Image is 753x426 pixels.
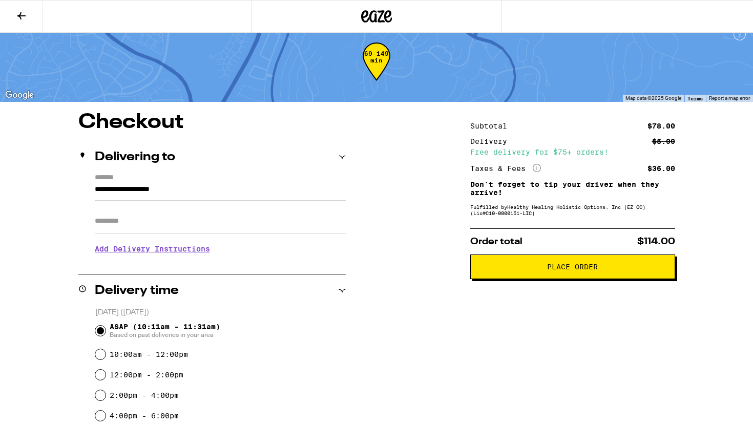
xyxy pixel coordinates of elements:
span: ASAP (10:11am - 11:31am) [110,323,220,339]
div: $78.00 [647,122,675,130]
h2: Delivering to [95,151,175,163]
div: Taxes & Fees [470,164,541,173]
h3: Add Delivery Instructions [95,237,346,261]
label: 4:00pm - 6:00pm [110,412,179,420]
h2: Delivery time [95,285,179,297]
p: We'll contact you at [PHONE_NUMBER] when we arrive [95,261,346,269]
label: 2:00pm - 4:00pm [110,391,179,399]
h1: Checkout [78,112,346,133]
div: Delivery [470,138,514,145]
div: $5.00 [652,138,675,145]
div: Fulfilled by Healthy Healing Holistic Options, Inc (EZ OC) (Lic# C10-0000151-LIC ) [470,204,675,216]
span: Order total [470,237,522,246]
span: Map data ©2025 Google [625,95,681,101]
label: 10:00am - 12:00pm [110,350,188,358]
button: Place Order [470,254,675,279]
div: $36.00 [647,165,675,172]
label: 12:00pm - 2:00pm [110,371,183,379]
a: Report a map error [709,95,750,101]
p: Don't forget to tip your driver when they arrive! [470,180,675,197]
span: Place Order [547,263,598,270]
a: Terms [687,95,703,101]
a: Open this area in Google Maps (opens a new window) [3,89,36,102]
p: [DATE] ([DATE]) [95,308,346,317]
div: 69-149 min [363,50,390,89]
span: $114.00 [637,237,675,246]
img: Google [3,89,36,102]
div: Free delivery for $75+ orders! [470,148,675,156]
span: Hi. Need any help? [6,7,74,15]
span: Based on past deliveries in your area [110,331,220,339]
div: Subtotal [470,122,514,130]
